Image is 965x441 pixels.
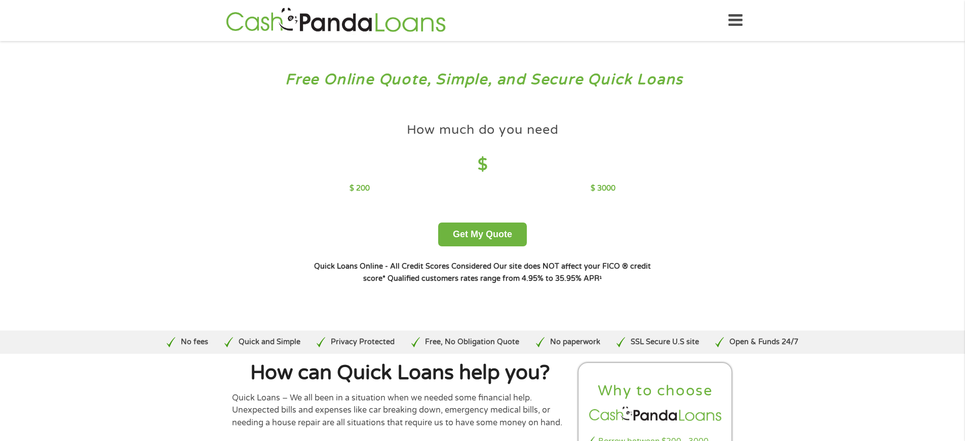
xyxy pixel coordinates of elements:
[363,262,651,283] strong: Our site does NOT affect your FICO ® credit score*
[591,183,615,194] p: $ 3000
[223,6,449,35] img: GetLoanNow Logo
[181,337,208,348] p: No fees
[729,337,798,348] p: Open & Funds 24/7
[438,223,527,246] button: Get My Quote
[587,382,724,400] h2: Why to choose
[631,337,699,348] p: SSL Secure U.S site
[407,122,559,138] h4: How much do you need
[29,70,936,89] h3: Free Online Quote, Simple, and Secure Quick Loans
[331,337,395,348] p: Privacy Protected
[350,183,370,194] p: $ 200
[232,363,568,383] h1: How can Quick Loans help you?
[425,337,519,348] p: Free, No Obligation Quote
[388,274,602,283] strong: Qualified customers rates range from 4.95% to 35.95% APR¹
[232,392,568,429] p: Quick Loans – We all been in a situation when we needed some financial help. Unexpected bills and...
[239,337,300,348] p: Quick and Simple
[314,262,491,271] strong: Quick Loans Online - All Credit Scores Considered
[350,155,615,175] h4: $
[550,337,600,348] p: No paperwork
